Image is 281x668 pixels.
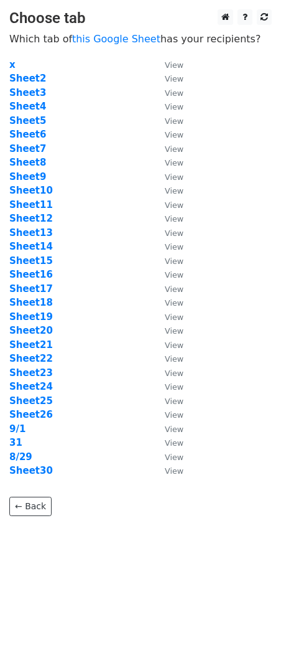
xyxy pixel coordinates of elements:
a: View [152,339,183,350]
a: View [152,437,183,448]
small: View [165,466,183,476]
small: View [165,298,183,308]
a: Sheet20 [9,325,53,336]
a: View [152,59,183,70]
small: View [165,130,183,139]
small: View [165,186,183,195]
strong: Sheet7 [9,143,46,154]
small: View [165,354,183,364]
a: View [152,199,183,210]
a: Sheet26 [9,409,53,420]
a: Sheet3 [9,87,46,98]
a: View [152,409,183,420]
a: View [152,395,183,407]
strong: Sheet12 [9,213,53,224]
a: Sheet13 [9,227,53,238]
small: View [165,256,183,266]
a: 8/29 [9,451,32,463]
a: View [152,241,183,252]
a: View [152,227,183,238]
small: View [165,438,183,448]
a: Sheet8 [9,157,46,168]
small: View [165,326,183,336]
a: Sheet14 [9,241,53,252]
a: Sheet23 [9,367,53,379]
a: Sheet22 [9,353,53,364]
a: View [152,255,183,266]
a: View [152,143,183,154]
a: Sheet24 [9,381,53,392]
a: this Google Sheet [72,33,160,45]
small: View [165,313,183,322]
small: View [165,228,183,238]
a: View [152,465,183,476]
small: View [165,453,183,462]
small: View [165,60,183,70]
small: View [165,214,183,223]
a: Sheet2 [9,73,46,84]
a: View [152,423,183,435]
strong: x [9,59,16,70]
a: View [152,283,183,294]
a: View [152,325,183,336]
strong: Sheet25 [9,395,53,407]
h3: Choose tab [9,9,272,27]
small: View [165,425,183,434]
a: View [152,157,183,168]
small: View [165,382,183,392]
a: Sheet5 [9,115,46,126]
a: View [152,129,183,140]
a: View [152,73,183,84]
small: View [165,200,183,210]
a: Sheet10 [9,185,53,196]
small: View [165,369,183,378]
a: Sheet19 [9,311,53,322]
strong: Sheet30 [9,465,53,476]
a: View [152,101,183,112]
a: View [152,353,183,364]
a: Sheet18 [9,297,53,308]
a: 31 [9,437,22,448]
a: Sheet6 [9,129,46,140]
a: View [152,381,183,392]
small: View [165,88,183,98]
small: View [165,74,183,83]
a: Sheet4 [9,101,46,112]
a: Sheet15 [9,255,53,266]
p: Which tab of has your recipients? [9,32,272,45]
small: View [165,270,183,280]
a: 9/1 [9,423,25,435]
a: View [152,311,183,322]
a: View [152,367,183,379]
a: Sheet21 [9,339,53,350]
a: Sheet16 [9,269,53,280]
a: View [152,297,183,308]
a: View [152,185,183,196]
a: View [152,269,183,280]
small: View [165,285,183,294]
a: ← Back [9,497,52,516]
a: Sheet17 [9,283,53,294]
small: View [165,172,183,182]
a: Sheet11 [9,199,53,210]
small: View [165,242,183,252]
